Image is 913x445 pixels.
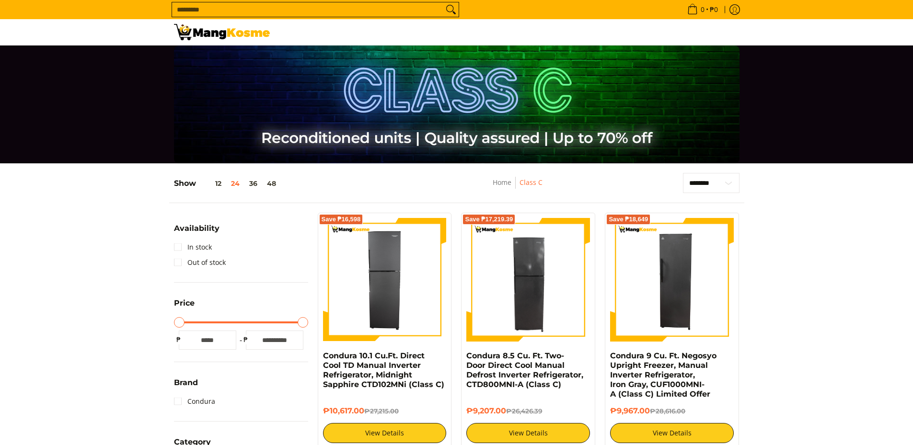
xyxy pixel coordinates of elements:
a: View Details [466,423,590,443]
span: Price [174,299,195,307]
span: Availability [174,225,220,232]
span: 0 [699,6,706,13]
a: Condura 9 Cu. Ft. Negosyo Upright Freezer, Manual Inverter Refrigerator, Iron Gray, CUF1000MNI-A ... [610,351,717,399]
span: ₱0 [708,6,719,13]
a: Home [493,178,511,187]
button: 24 [226,180,244,187]
span: Save ₱18,649 [609,217,648,222]
nav: Main Menu [279,19,740,45]
summary: Open [174,299,195,314]
span: Brand [174,379,198,387]
button: Search [443,2,459,17]
a: In stock [174,240,212,255]
img: Class C Home &amp; Business Appliances: Up to 70% Off l Mang Kosme [174,24,270,40]
h6: ₱10,617.00 [323,406,447,416]
a: Condura 10.1 Cu.Ft. Direct Cool TD Manual Inverter Refrigerator, Midnight Sapphire CTD102MNi (Cla... [323,351,444,389]
summary: Open [174,379,198,394]
a: View Details [610,423,734,443]
span: ₱ [174,335,184,344]
del: ₱27,215.00 [364,407,399,415]
h5: Show [174,179,281,188]
span: • [684,4,721,15]
a: Condura 8.5 Cu. Ft. Two-Door Direct Cool Manual Defrost Inverter Refrigerator, CTD800MNI-A (Class C) [466,351,583,389]
a: Class C [520,178,543,187]
img: Condura 8.5 Cu. Ft. Two-Door Direct Cool Manual Defrost Inverter Refrigerator, CTD800MNI-A (Class C) [466,218,590,342]
img: Condura 10.1 Cu.Ft. Direct Cool TD Manual Inverter Refrigerator, Midnight Sapphire CTD102MNi (Cla... [323,218,447,342]
img: Condura 9 Cu. Ft. Negosyo Upright Freezer, Manual Inverter Refrigerator, Iron Gray, CUF1000MNI-A ... [610,218,734,342]
span: Save ₱16,598 [322,217,361,222]
button: 48 [262,180,281,187]
del: ₱26,426.39 [506,407,542,415]
a: Condura [174,394,215,409]
nav: Breadcrumbs [434,177,601,198]
del: ₱28,616.00 [650,407,685,415]
button: 36 [244,180,262,187]
h6: ₱9,207.00 [466,406,590,416]
summary: Open [174,225,220,240]
button: 12 [196,180,226,187]
span: ₱ [241,335,251,344]
h6: ₱9,967.00 [610,406,734,416]
a: Out of stock [174,255,226,270]
a: View Details [323,423,447,443]
span: Save ₱17,219.39 [465,217,513,222]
